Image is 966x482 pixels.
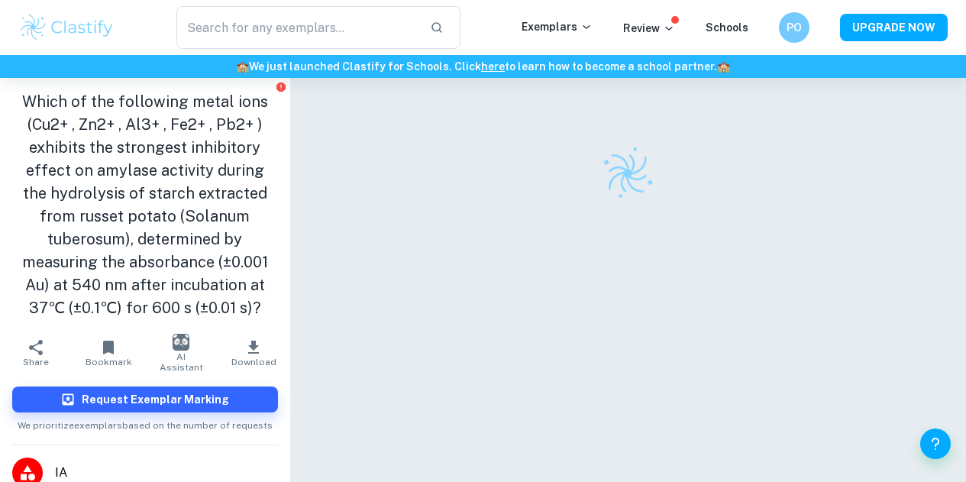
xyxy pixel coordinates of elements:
[86,357,132,367] span: Bookmark
[623,20,675,37] p: Review
[145,332,218,374] button: AI Assistant
[23,357,49,367] span: Share
[3,58,963,75] h6: We just launched Clastify for Schools. Click to learn how to become a school partner.
[12,90,278,319] h1: Which of the following metal ions (Cu2+ , Zn2+ , Al3+ , Fe2+ , Pb2+ ) exhibits the strongest inhi...
[276,81,287,92] button: Report issue
[920,429,951,459] button: Help and Feedback
[481,60,505,73] a: here
[176,6,418,49] input: Search for any exemplars...
[218,332,290,374] button: Download
[786,19,803,36] h6: PO
[173,334,189,351] img: AI Assistant
[73,332,145,374] button: Bookmark
[236,60,249,73] span: 🏫
[12,387,278,412] button: Request Exemplar Marking
[522,18,593,35] p: Exemplars
[779,12,809,43] button: PO
[593,138,664,209] img: Clastify logo
[840,14,948,41] button: UPGRADE NOW
[18,412,273,432] span: We prioritize exemplars based on the number of requests
[82,391,229,408] h6: Request Exemplar Marking
[154,351,208,373] span: AI Assistant
[706,21,748,34] a: Schools
[231,357,276,367] span: Download
[55,464,278,482] span: IA
[18,12,115,43] img: Clastify logo
[717,60,730,73] span: 🏫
